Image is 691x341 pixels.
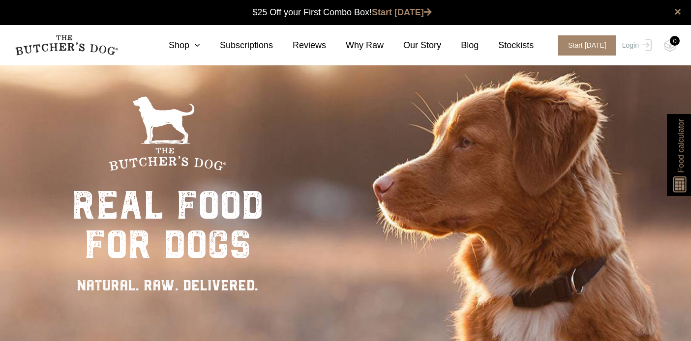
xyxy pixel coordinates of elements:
a: Reviews [273,39,326,52]
a: Start [DATE] [548,35,620,56]
a: Subscriptions [200,39,273,52]
a: Our Story [384,39,441,52]
a: Shop [149,39,200,52]
a: Blog [441,39,479,52]
a: close [674,6,681,18]
img: TBD_Cart-Empty.png [664,39,676,52]
div: 0 [670,36,680,46]
div: real food for dogs [72,186,264,264]
a: Login [620,35,652,56]
a: Start [DATE] [372,7,432,17]
span: Food calculator [675,119,687,172]
a: Why Raw [326,39,384,52]
a: Stockists [479,39,534,52]
span: Start [DATE] [558,35,616,56]
div: NATURAL. RAW. DELIVERED. [72,274,264,296]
